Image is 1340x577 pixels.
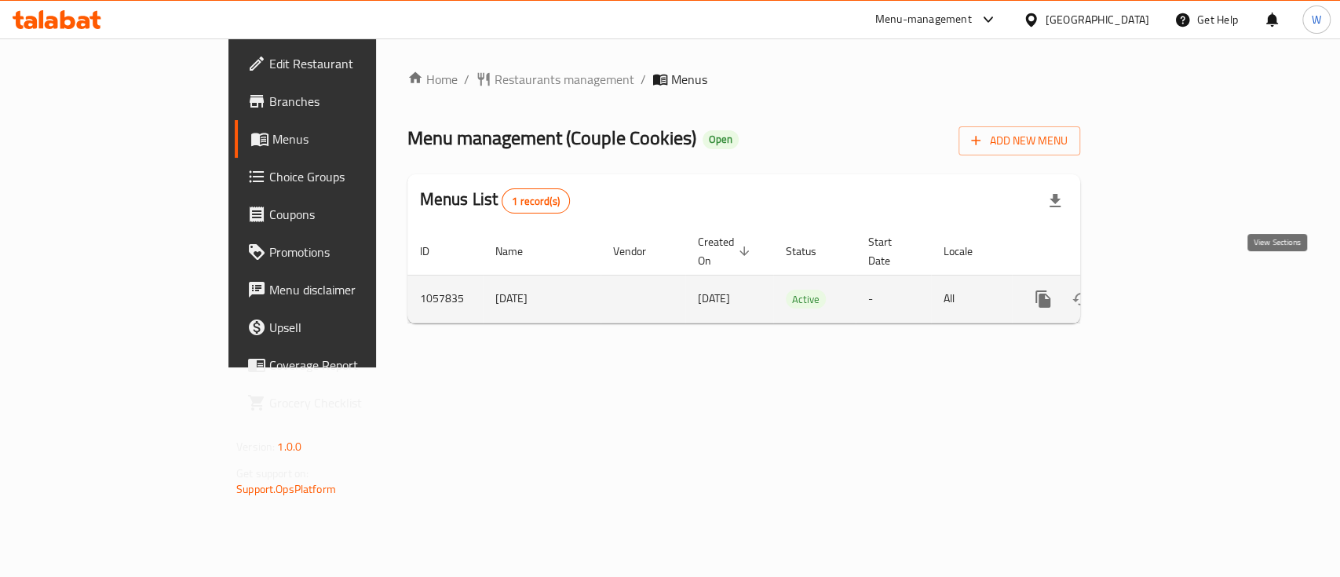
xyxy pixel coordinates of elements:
span: Active [786,290,826,309]
span: ID [420,242,450,261]
span: Version: [236,436,275,457]
table: enhanced table [407,228,1188,323]
span: Start Date [868,232,912,270]
span: Locale [944,242,993,261]
td: - [856,275,931,323]
td: All [931,275,1012,323]
span: Get support on: [236,463,309,484]
span: 1 record(s) [502,194,569,209]
div: [GEOGRAPHIC_DATA] [1046,11,1149,28]
span: Menus [671,70,707,89]
span: Add New Menu [971,131,1068,151]
a: Menu disclaimer [235,271,452,309]
button: Add New Menu [958,126,1080,155]
span: Coupons [269,205,440,224]
span: Grocery Checklist [269,393,440,412]
button: Change Status [1062,280,1100,318]
div: Menu-management [875,10,972,29]
a: Edit Restaurant [235,45,452,82]
span: [DATE] [698,288,730,309]
button: more [1024,280,1062,318]
span: Status [786,242,837,261]
h2: Menus List [420,188,570,214]
span: Restaurants management [495,70,634,89]
a: Promotions [235,233,452,271]
nav: breadcrumb [407,70,1080,89]
li: / [464,70,469,89]
a: Choice Groups [235,158,452,195]
span: Created On [698,232,754,270]
span: Menus [272,130,440,148]
div: Export file [1036,182,1074,220]
a: Coupons [235,195,452,233]
a: Restaurants management [476,70,634,89]
a: Menus [235,120,452,158]
span: Name [495,242,543,261]
div: Total records count [502,188,570,214]
td: [DATE] [483,275,601,323]
span: Branches [269,92,440,111]
li: / [641,70,646,89]
span: Edit Restaurant [269,54,440,73]
th: Actions [1012,228,1188,276]
a: Branches [235,82,452,120]
a: Grocery Checklist [235,384,452,422]
span: Menu disclaimer [269,280,440,299]
span: W [1312,11,1321,28]
span: 1.0.0 [277,436,301,457]
span: Promotions [269,243,440,261]
a: Upsell [235,309,452,346]
span: Open [703,133,739,146]
div: Open [703,130,739,149]
span: Choice Groups [269,167,440,186]
span: Menu management ( Couple Cookies ) [407,120,696,155]
a: Support.OpsPlatform [236,479,336,499]
a: Coverage Report [235,346,452,384]
div: Active [786,290,826,309]
span: Vendor [613,242,666,261]
span: Upsell [269,318,440,337]
span: Coverage Report [269,356,440,374]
